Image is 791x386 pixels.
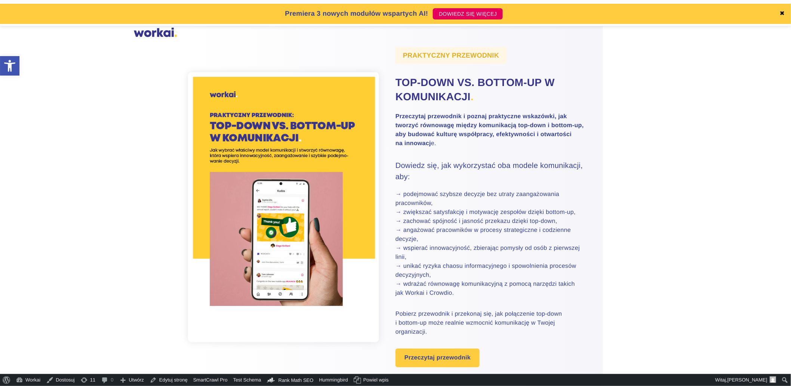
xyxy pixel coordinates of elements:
[433,8,503,19] a: DOWIEDZ SIĘ WIĘCEJ
[395,47,507,64] label: PRAKTYCZNY PRZEWODNIK
[191,374,231,386] a: SmartCrawl Pro
[285,9,428,19] p: Premiera 3 nowych modułów wspartych AI!
[264,374,317,386] a: Kokpit Rank Math
[395,190,584,298] p: → podejmować szybsze decyzje bez utraty zaangażowania pracowników, → zwiększać satysfakcję i moty...
[727,377,767,383] span: [PERSON_NAME]
[317,374,351,386] a: Hummingbird
[395,77,555,102] span: TOP-DOWN VS. BOTTOM-UP W KOMUNIKACJI
[713,374,779,386] a: Witaj,
[395,349,480,367] a: Przeczytaj przewodnik
[395,113,584,147] strong: Przeczytaj przewodnik i poznaj praktyczne wskazówki, jak tworzyć równowagę między komunikacją top...
[395,310,584,337] p: Pobierz przewodnik i przekonaj się, jak połączenie top-down i bottom-up może realnie wzmocnić kom...
[395,160,584,183] h3: Dowiedz się, jak wykorzystać oba modele komunikacji, aby:
[363,374,389,386] span: Powiel wpis
[90,374,95,386] span: 11
[278,377,314,383] span: Rank Math SEO
[147,374,191,386] a: Edytuj stronę
[13,374,43,386] a: Workai
[111,374,113,386] span: 0
[471,91,474,102] span: .
[231,374,264,386] a: Test Schema
[780,11,785,17] a: ✖
[129,374,144,386] span: Utwórz
[395,112,584,148] p: e.
[43,374,78,386] a: Dostosuj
